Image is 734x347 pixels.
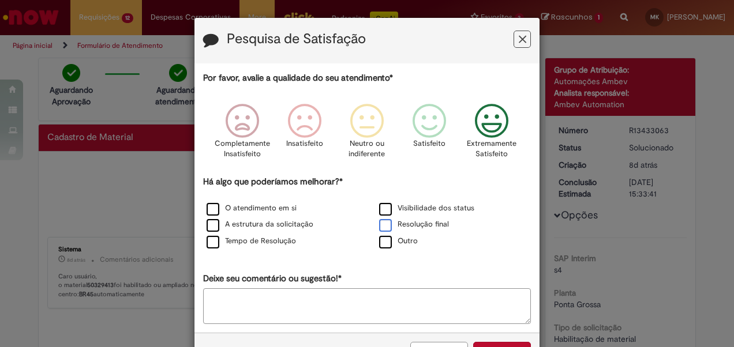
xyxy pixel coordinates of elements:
[338,95,396,174] div: Neutro ou indiferente
[467,138,516,160] p: Extremamente Satisfeito
[346,138,388,160] p: Neutro ou indiferente
[379,203,474,214] label: Visibilidade dos status
[203,72,393,84] label: Por favor, avalie a qualidade do seu atendimento*
[400,95,459,174] div: Satisfeito
[212,95,271,174] div: Completamente Insatisfeito
[379,219,449,230] label: Resolução final
[286,138,323,149] p: Insatisfeito
[227,32,366,47] label: Pesquisa de Satisfação
[203,273,342,285] label: Deixe seu comentário ou sugestão!*
[413,138,445,149] p: Satisfeito
[275,95,334,174] div: Insatisfeito
[379,236,418,247] label: Outro
[215,138,270,160] p: Completamente Insatisfeito
[207,203,297,214] label: O atendimento em si
[207,219,313,230] label: A estrutura da solicitação
[207,236,296,247] label: Tempo de Resolução
[462,95,521,174] div: Extremamente Satisfeito
[203,176,531,250] div: Há algo que poderíamos melhorar?*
